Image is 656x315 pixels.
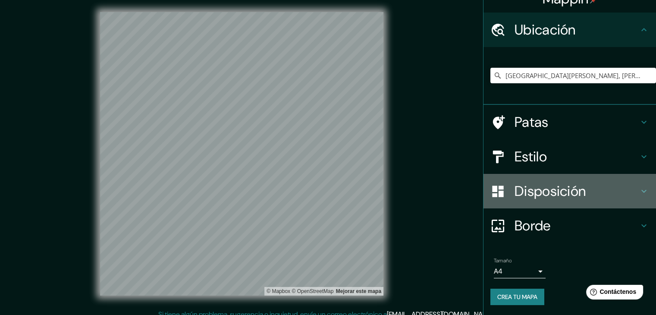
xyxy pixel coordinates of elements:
font: Disposición [515,182,586,200]
a: Mapbox [267,288,290,294]
div: Patas [483,105,656,139]
input: Elige tu ciudad o zona [490,68,656,83]
font: Mejorar este mapa [336,288,381,294]
font: Crea tu mapa [497,293,537,301]
font: Estilo [515,148,547,166]
a: Mapa de OpenStreet [292,288,333,294]
iframe: Lanzador de widgets de ayuda [579,281,647,306]
div: Disposición [483,174,656,208]
a: Map feedback [336,288,381,294]
div: Borde [483,208,656,243]
div: A4 [494,265,546,278]
font: © OpenStreetMap [292,288,333,294]
font: A4 [494,267,502,276]
button: Crea tu mapa [490,289,544,305]
div: Ubicación [483,13,656,47]
div: Estilo [483,139,656,174]
font: Patas [515,113,549,131]
font: Borde [515,217,551,235]
font: Ubicación [515,21,576,39]
font: © Mapbox [267,288,290,294]
font: Tamaño [494,257,512,264]
canvas: Mapa [100,12,383,296]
